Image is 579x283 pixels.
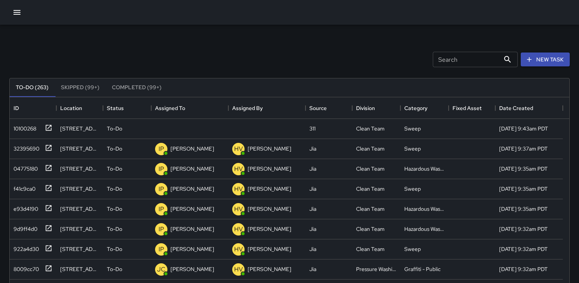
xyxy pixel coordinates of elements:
[228,97,306,119] div: Assigned By
[10,78,55,97] button: To-Do (263)
[56,97,103,119] div: Location
[309,165,316,173] div: Jia
[309,185,316,193] div: Jia
[449,97,495,119] div: Fixed Asset
[234,225,243,234] p: HV
[234,164,243,174] p: HV
[107,165,122,173] p: To-Do
[356,145,385,153] div: Clean Team
[170,185,214,193] p: [PERSON_NAME]
[10,182,35,193] div: f41c9ca0
[107,245,122,253] p: To-Do
[452,97,482,119] div: Fixed Asset
[248,185,291,193] p: [PERSON_NAME]
[234,205,243,214] p: HV
[60,245,99,253] div: 1105 Market Street
[309,205,316,213] div: Jia
[106,78,168,97] button: Completed (99+)
[10,222,37,233] div: 9d9ff4d0
[107,125,122,132] p: To-Do
[60,265,99,273] div: 1101 Market Street
[404,265,441,273] div: Graffiti - Public
[352,97,400,119] div: Division
[499,245,548,253] div: 9/27/2025, 9:32am PDT
[60,185,99,193] div: 1195 Market Street
[248,225,291,233] p: [PERSON_NAME]
[55,78,106,97] button: Skipped (99+)
[309,145,316,153] div: Jia
[309,125,316,132] div: 311
[60,125,99,132] div: 1169 Market Street
[356,245,385,253] div: Clean Team
[306,97,352,119] div: Source
[10,242,39,253] div: 922a4d30
[107,185,122,193] p: To-Do
[107,225,122,233] p: To-Do
[356,97,375,119] div: Division
[521,53,570,67] button: New Task
[159,185,164,194] p: IP
[60,165,99,173] div: 1195 Market Street
[60,225,99,233] div: 1125 Market Street
[356,185,385,193] div: Clean Team
[159,245,164,254] p: IP
[356,125,385,132] div: Clean Team
[170,225,214,233] p: [PERSON_NAME]
[499,165,548,173] div: 9/27/2025, 9:35am PDT
[499,205,548,213] div: 9/27/2025, 9:35am PDT
[10,122,36,132] div: 10100268
[499,125,548,132] div: 9/27/2025, 9:43am PDT
[400,97,449,119] div: Category
[499,225,548,233] div: 9/27/2025, 9:32am PDT
[404,205,445,213] div: Hazardous Waste
[356,165,385,173] div: Clean Team
[10,97,56,119] div: ID
[495,97,563,119] div: Date Created
[234,245,243,254] p: HV
[309,97,327,119] div: Source
[10,202,38,213] div: e93d4190
[404,165,445,173] div: Hazardous Waste
[232,97,263,119] div: Assigned By
[170,145,214,153] p: [PERSON_NAME]
[107,145,122,153] p: To-Do
[170,265,214,273] p: [PERSON_NAME]
[248,205,291,213] p: [PERSON_NAME]
[155,97,185,119] div: Assigned To
[159,164,164,174] p: IP
[170,245,214,253] p: [PERSON_NAME]
[309,225,316,233] div: Jia
[107,265,122,273] p: To-Do
[499,145,548,153] div: 9/27/2025, 9:37am PDT
[404,245,421,253] div: Sweep
[356,225,385,233] div: Clean Team
[248,165,291,173] p: [PERSON_NAME]
[60,145,99,153] div: 1201 Market Street
[14,97,19,119] div: ID
[248,245,291,253] p: [PERSON_NAME]
[159,205,164,214] p: IP
[499,185,548,193] div: 9/27/2025, 9:35am PDT
[309,265,316,273] div: Jia
[159,225,164,234] p: IP
[309,245,316,253] div: Jia
[404,185,421,193] div: Sweep
[404,125,421,132] div: Sweep
[170,165,214,173] p: [PERSON_NAME]
[157,265,165,274] p: JC
[60,205,99,213] div: 1195 Market Street
[234,185,243,194] p: HV
[404,145,421,153] div: Sweep
[60,97,82,119] div: Location
[404,97,427,119] div: Category
[10,162,38,173] div: 04775180
[356,265,397,273] div: Pressure Washing
[170,205,214,213] p: [PERSON_NAME]
[248,145,291,153] p: [PERSON_NAME]
[107,97,124,119] div: Status
[248,265,291,273] p: [PERSON_NAME]
[107,205,122,213] p: To-Do
[10,262,39,273] div: 8009cc70
[499,265,548,273] div: 9/27/2025, 9:32am PDT
[159,144,164,154] p: IP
